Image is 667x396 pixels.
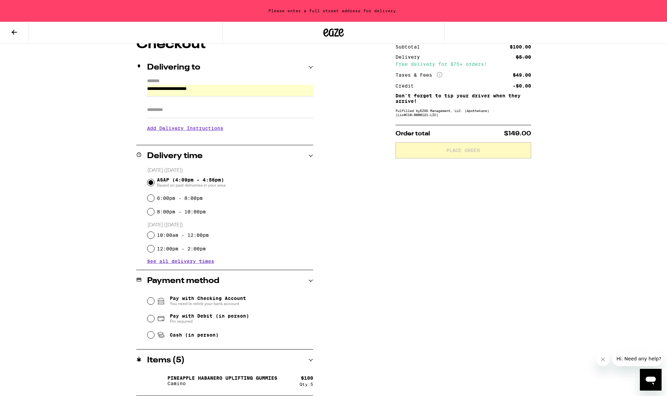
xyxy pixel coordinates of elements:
[513,83,531,88] div: -$0.00
[147,222,313,228] p: [DATE] ([DATE])
[446,148,480,153] span: Place Order
[396,131,430,137] span: Order total
[640,369,662,391] iframe: Button to launch messaging window
[396,142,531,158] button: Place Order
[170,319,249,324] span: Pin required
[516,55,531,59] div: $5.00
[170,296,246,306] span: Pay with Checking Account
[396,83,419,88] div: Credit
[147,167,313,174] p: [DATE] ([DATE])
[504,131,531,137] span: $149.00
[167,381,277,386] p: Camino
[170,332,219,338] span: Cash (in person)
[396,44,425,49] div: Subtotal
[170,301,246,306] span: You need to relink your bank account
[136,38,313,51] h1: Checkout
[396,109,531,117] div: Fulfilled by EZSD Management, LLC. (Apothekare) (Lic# C10-0000121-LIC )
[157,195,203,201] label: 6:00pm - 8:00pm
[147,259,214,264] button: See all delivery times
[147,120,313,136] h3: Add Delivery Instructions
[147,63,200,72] h2: Delivering to
[396,93,531,104] p: Don't forget to tip your driver when they arrive!
[147,136,313,142] p: We'll contact you at [PHONE_NUMBER] when we arrive
[157,183,226,188] span: Based on past deliveries in your area
[396,55,425,59] div: Delivery
[300,382,313,386] div: Qty: 5
[167,375,277,381] p: Pineapple Habanero Uplifting Gummies
[170,313,249,319] span: Pay with Debit (in person)
[157,177,226,188] span: ASAP (4:09pm - 4:56pm)
[157,246,206,251] label: 12:00pm - 2:00pm
[157,232,209,238] label: 10:00am - 12:00pm
[157,209,206,214] label: 8:00pm - 10:00pm
[510,44,531,49] div: $100.00
[301,375,313,381] div: $ 100
[147,371,166,390] img: Pineapple Habanero Uplifting Gummies
[513,73,531,77] div: $49.00
[596,353,610,366] iframe: Close message
[396,72,442,78] div: Taxes & Fees
[147,356,185,364] h2: Items ( 5 )
[396,62,531,67] div: Free delivery for $75+ orders!
[147,277,219,285] h2: Payment method
[147,152,203,160] h2: Delivery time
[612,351,662,366] iframe: Message from company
